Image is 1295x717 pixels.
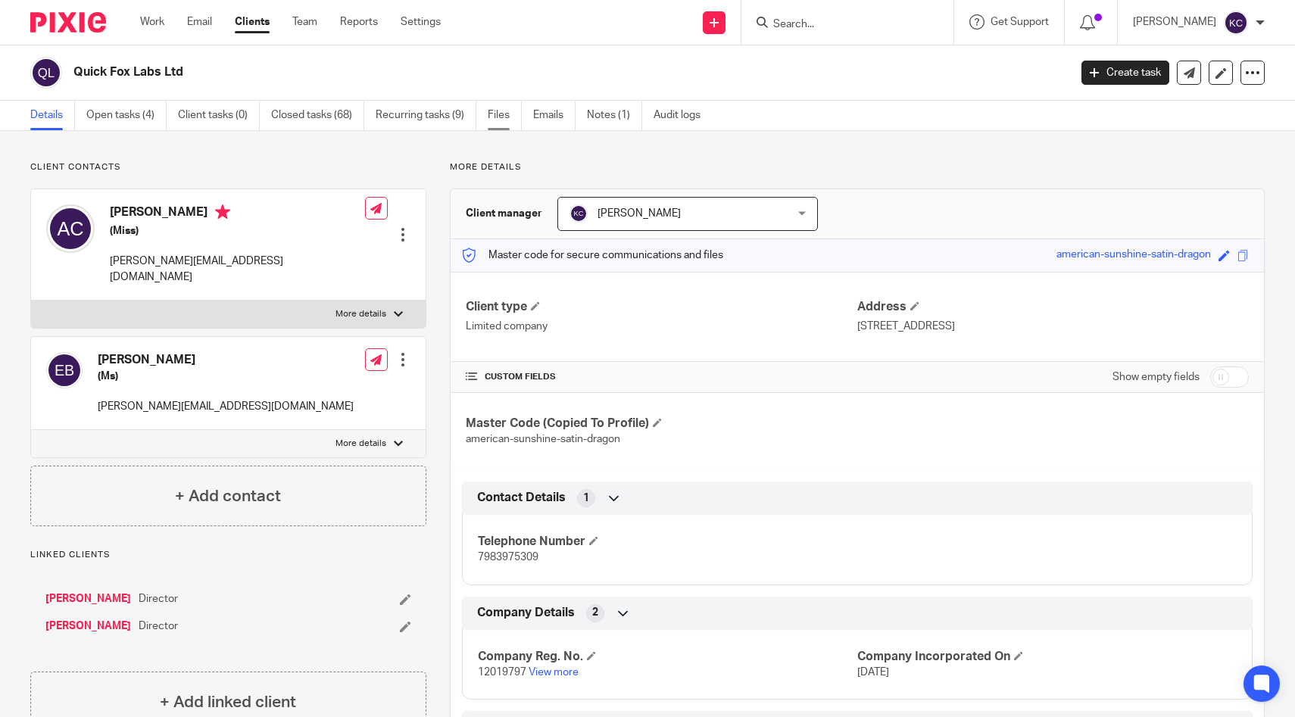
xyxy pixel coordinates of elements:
[271,101,364,130] a: Closed tasks (68)
[45,591,131,606] a: [PERSON_NAME]
[30,12,106,33] img: Pixie
[857,319,1249,334] p: [STREET_ADDRESS]
[187,14,212,30] a: Email
[466,416,857,432] h4: Master Code (Copied To Profile)
[98,369,354,384] h5: (Ms)
[30,161,426,173] p: Client contacts
[478,552,538,563] span: 7983975309
[450,161,1265,173] p: More details
[478,667,526,678] span: 12019797
[529,667,579,678] a: View more
[160,691,296,714] h4: + Add linked client
[335,438,386,450] p: More details
[462,248,723,263] p: Master code for secure communications and files
[175,485,281,508] h4: + Add contact
[1112,369,1200,385] label: Show empty fields
[292,14,317,30] a: Team
[1224,11,1248,35] img: svg%3E
[533,101,576,130] a: Emails
[477,605,575,621] span: Company Details
[592,605,598,620] span: 2
[466,299,857,315] h4: Client type
[140,14,164,30] a: Work
[477,490,566,506] span: Contact Details
[86,101,167,130] a: Open tasks (4)
[73,64,862,80] h2: Quick Fox Labs Ltd
[478,534,857,550] h4: Telephone Number
[857,299,1249,315] h4: Address
[335,308,386,320] p: More details
[46,352,83,388] img: svg%3E
[466,206,542,221] h3: Client manager
[30,57,62,89] img: svg%3E
[139,619,178,634] span: Director
[466,434,620,444] span: american-sunshine-satin-dragon
[110,223,365,238] h5: (Miss)
[340,14,378,30] a: Reports
[587,101,642,130] a: Notes (1)
[857,667,889,678] span: [DATE]
[569,204,588,223] img: svg%3E
[991,17,1049,27] span: Get Support
[1133,14,1216,30] p: [PERSON_NAME]
[110,254,365,285] p: [PERSON_NAME][EMAIL_ADDRESS][DOMAIN_NAME]
[401,14,441,30] a: Settings
[215,204,230,220] i: Primary
[30,101,75,130] a: Details
[1056,247,1211,264] div: american-sunshine-satin-dragon
[235,14,270,30] a: Clients
[1081,61,1169,85] a: Create task
[583,491,589,506] span: 1
[98,399,354,414] p: [PERSON_NAME][EMAIL_ADDRESS][DOMAIN_NAME]
[478,649,857,665] h4: Company Reg. No.
[598,208,681,219] span: [PERSON_NAME]
[376,101,476,130] a: Recurring tasks (9)
[139,591,178,606] span: Director
[857,649,1237,665] h4: Company Incorporated On
[178,101,260,130] a: Client tasks (0)
[772,18,908,32] input: Search
[46,204,95,253] img: svg%3E
[45,619,131,634] a: [PERSON_NAME]
[488,101,522,130] a: Files
[466,319,857,334] p: Limited company
[466,371,857,383] h4: CUSTOM FIELDS
[98,352,354,368] h4: [PERSON_NAME]
[110,204,365,223] h4: [PERSON_NAME]
[30,549,426,561] p: Linked clients
[654,101,712,130] a: Audit logs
